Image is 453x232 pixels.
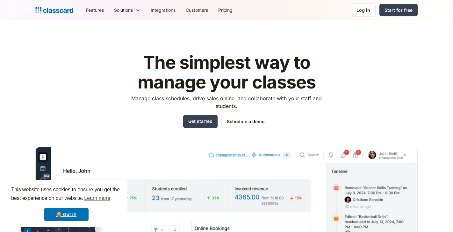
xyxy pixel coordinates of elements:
[5,180,127,227] div: cookieconsent
[44,208,89,221] a: dismiss cookie message
[351,4,376,17] a: Log in
[35,6,73,15] a: Logo
[379,4,418,16] a: Start for free
[109,3,146,17] div: Solutions
[126,53,328,92] h1: The simplest way to manage your classes
[356,7,370,13] div: Log in
[81,3,109,17] a: Features
[114,7,133,13] div: Solutions
[126,95,328,110] p: Manage class schedules, drive sales online, and collaborate with your staff and students.
[146,3,181,17] a: Integrations
[213,3,238,17] a: Pricing
[385,7,413,13] div: Start for free
[221,115,270,128] a: Schedule a demo
[181,3,213,17] a: Customers
[83,193,111,203] a: learn more about cookies
[183,115,218,128] a: Get started
[11,186,121,203] span: This website uses cookies to ensure you get the best experience on our website.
